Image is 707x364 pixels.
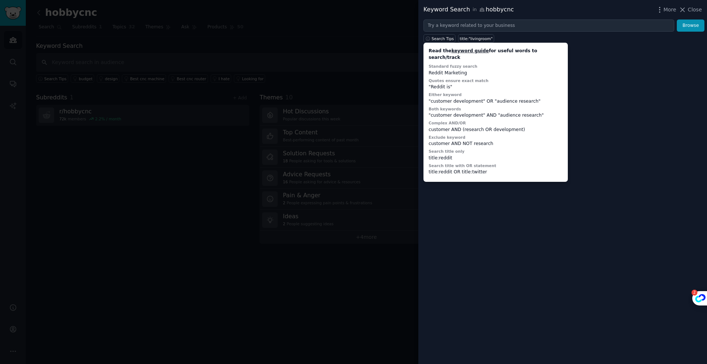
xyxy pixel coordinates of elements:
label: Quotes ensure exact match [429,78,489,83]
div: "Reddit is" [429,84,563,91]
div: title:reddit [429,155,563,162]
span: More [664,6,676,14]
label: Both keywords [429,107,461,111]
button: Search Tips [423,34,455,43]
div: Keyword Search hobbycnc [423,5,514,14]
input: Try a keyword related to your business [423,20,674,32]
div: "customer development" AND "audience research" [429,112,563,119]
label: Search title only [429,149,464,153]
label: Exclude keyword [429,135,465,139]
label: Search title with OR statement [429,163,496,168]
a: title:"livingroom" [458,34,494,43]
span: Close [688,6,702,14]
div: Read the for useful words to search/track [429,48,563,61]
label: Complex AND/OR [429,121,466,125]
button: More [656,6,676,14]
div: "customer development" OR "audience research" [429,98,563,105]
button: Browse [677,20,704,32]
span: in [472,7,476,13]
div: title:"livingroom" [460,36,493,41]
div: Reddit Marketing [429,70,563,77]
div: title:reddit OR title:twitter [429,169,563,176]
label: Either keyword [429,92,462,97]
div: customer AND NOT research [429,141,563,147]
div: customer AND (research OR development) [429,127,563,133]
a: keyword guide [451,48,489,53]
label: Standard fuzzy search [429,64,477,68]
button: Close [679,6,702,14]
span: Search Tips [432,36,454,41]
